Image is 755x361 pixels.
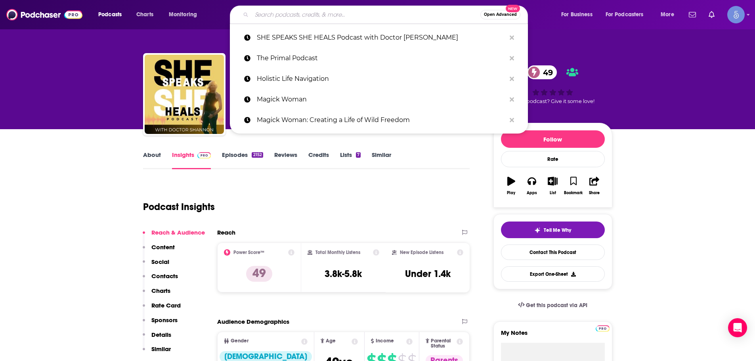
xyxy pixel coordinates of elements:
button: Open AdvancedNew [480,10,520,19]
h2: Total Monthly Listens [315,250,360,255]
div: 2152 [252,152,263,158]
button: Follow [501,130,605,148]
button: open menu [655,8,684,21]
img: Podchaser - Follow, Share and Rate Podcasts [6,7,82,22]
img: Podchaser Pro [596,325,610,332]
p: The Primal Podcast [257,48,506,69]
button: Apps [522,172,542,200]
a: 49 [527,65,557,79]
span: New [506,5,520,12]
div: Apps [527,191,537,195]
button: List [542,172,563,200]
span: Good podcast? Give it some love! [511,98,594,104]
p: Sponsors [151,316,178,324]
p: Rate Card [151,302,181,309]
input: Search podcasts, credits, & more... [252,8,480,21]
button: Social [143,258,169,273]
p: Details [151,331,171,338]
span: Charts [136,9,153,20]
span: Get this podcast via API [526,302,587,309]
p: Contacts [151,272,178,280]
button: Rate Card [143,302,181,316]
a: SHE SPEAKS SHE HEALS Podcast with Doctor [PERSON_NAME] [230,27,528,48]
span: More [661,9,674,20]
a: Show notifications dropdown [705,8,718,21]
span: Age [326,338,336,344]
a: Reviews [274,151,297,169]
button: Content [143,243,175,258]
a: Charts [131,8,158,21]
span: Parental Status [431,338,455,349]
span: Monitoring [169,9,197,20]
p: Magick Woman [257,89,506,110]
a: Contact This Podcast [501,244,605,260]
p: SHE SPEAKS SHE HEALS Podcast with Doctor Shannon [257,27,506,48]
img: Podchaser Pro [197,152,211,159]
div: Open Intercom Messenger [728,318,747,337]
button: Show profile menu [727,6,745,23]
a: Magick Woman: Creating a Life of Wild Freedom [230,110,528,130]
a: About [143,151,161,169]
img: User Profile [727,6,745,23]
span: Open Advanced [484,13,517,17]
a: Credits [308,151,329,169]
a: The Primal Podcast [230,48,528,69]
a: Magick Woman [230,89,528,110]
a: InsightsPodchaser Pro [172,151,211,169]
h3: 3.8k-5.8k [325,268,362,280]
h3: Under 1.4k [405,268,451,280]
h2: Reach [217,229,235,236]
button: Play [501,172,522,200]
a: Episodes2152 [222,151,263,169]
p: Social [151,258,169,265]
img: SHE SPEAKS SHE HEALS Podcast with Doctor Shannon [145,55,224,134]
p: Content [151,243,175,251]
span: Podcasts [98,9,122,20]
a: Holistic Life Navigation [230,69,528,89]
span: Gender [231,338,248,344]
span: Income [376,338,394,344]
button: Reach & Audience [143,229,205,243]
div: 7 [356,152,361,158]
span: For Business [561,9,593,20]
h2: Audience Demographics [217,318,289,325]
label: My Notes [501,329,605,343]
a: Lists7 [340,151,361,169]
div: Search podcasts, credits, & more... [237,6,535,24]
p: 49 [246,266,272,282]
div: Share [589,191,600,195]
button: Charts [143,287,170,302]
button: open menu [600,8,655,21]
a: Similar [372,151,391,169]
p: Reach & Audience [151,229,205,236]
button: Sponsors [143,316,178,331]
div: Bookmark [564,191,583,195]
button: open menu [163,8,207,21]
button: open menu [93,8,132,21]
p: Charts [151,287,170,294]
div: List [550,191,556,195]
button: Bookmark [563,172,584,200]
img: tell me why sparkle [534,227,541,233]
p: Holistic Life Navigation [257,69,506,89]
button: Share [584,172,604,200]
p: Similar [151,345,171,353]
p: Magick Woman: Creating a Life of Wild Freedom [257,110,506,130]
a: Get this podcast via API [512,296,594,315]
button: Export One-Sheet [501,266,605,282]
div: 49Good podcast? Give it some love! [493,60,612,109]
h2: New Episode Listens [400,250,443,255]
div: Play [507,191,515,195]
div: Rate [501,151,605,167]
button: Contacts [143,272,178,287]
a: Show notifications dropdown [686,8,699,21]
span: Tell Me Why [544,227,571,233]
span: For Podcasters [606,9,644,20]
span: Logged in as Spiral5-G1 [727,6,745,23]
button: Details [143,331,171,346]
h1: Podcast Insights [143,201,215,213]
button: tell me why sparkleTell Me Why [501,222,605,238]
button: open menu [556,8,602,21]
